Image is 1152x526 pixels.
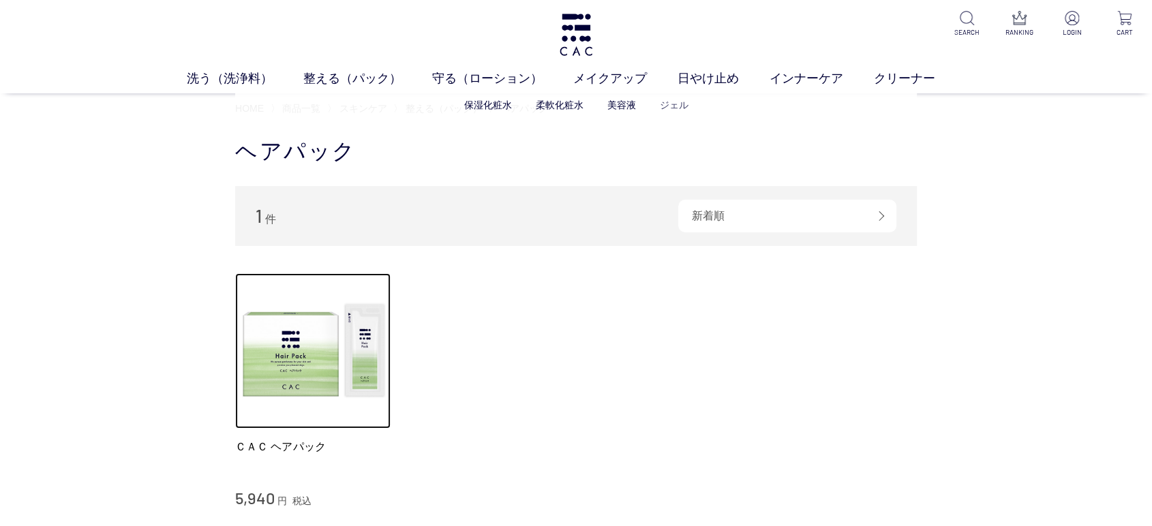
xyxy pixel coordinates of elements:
[874,69,966,88] a: クリーナー
[1055,11,1089,37] a: LOGIN
[1055,27,1089,37] p: LOGIN
[660,99,688,110] a: ジェル
[607,99,636,110] a: 美容液
[61,82,114,91] div: ドメイン概要
[38,22,67,33] div: v 4.0.25
[950,11,984,37] a: SEARCH
[35,35,157,48] div: ドメイン: [DOMAIN_NAME]
[770,69,874,88] a: インナーケア
[235,488,275,508] span: 5,940
[950,27,984,37] p: SEARCH
[1108,11,1141,37] a: CART
[678,69,770,88] a: 日やけ止め
[558,14,594,56] img: logo
[235,273,391,429] img: ＣＡＣ ヘアパック
[22,35,33,48] img: website_grey.svg
[536,99,583,110] a: 柔軟化粧水
[143,80,154,91] img: tab_keywords_by_traffic_grey.svg
[292,495,312,506] span: 税込
[432,69,573,88] a: 守る（ローション）
[264,213,275,225] span: 件
[464,99,512,110] a: 保湿化粧水
[1108,27,1141,37] p: CART
[187,69,303,88] a: 洗う（洗浄料）
[303,69,432,88] a: 整える（パック）
[277,495,287,506] span: 円
[158,82,219,91] div: キーワード流入
[1003,11,1036,37] a: RANKING
[1003,27,1036,37] p: RANKING
[235,439,391,454] a: ＣＡＣ ヘアパック
[235,137,917,166] h1: ヘアパック
[573,69,678,88] a: メイクアップ
[678,200,896,232] div: 新着順
[46,80,57,91] img: tab_domain_overview_orange.svg
[256,205,262,226] span: 1
[22,22,33,33] img: logo_orange.svg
